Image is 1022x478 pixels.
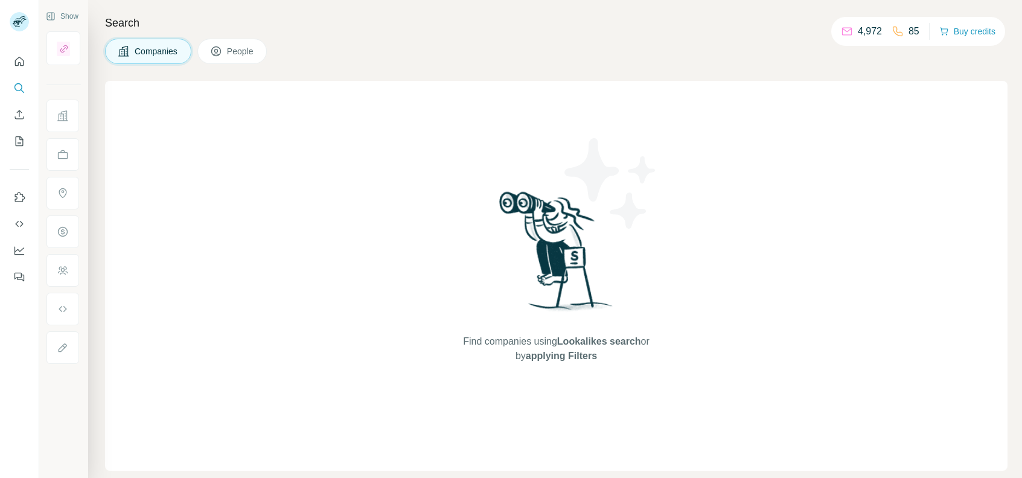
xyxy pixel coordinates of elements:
[10,186,29,208] button: Use Surfe on LinkedIn
[557,129,665,238] img: Surfe Illustration - Stars
[10,104,29,126] button: Enrich CSV
[557,336,641,346] span: Lookalikes search
[135,45,179,57] span: Companies
[10,130,29,152] button: My lists
[10,213,29,235] button: Use Surfe API
[459,334,653,363] span: Find companies using or by
[10,51,29,72] button: Quick start
[909,24,919,39] p: 85
[10,77,29,99] button: Search
[37,7,87,25] button: Show
[227,45,255,57] span: People
[10,240,29,261] button: Dashboard
[526,351,597,361] span: applying Filters
[858,24,882,39] p: 4,972
[494,188,619,323] img: Surfe Illustration - Woman searching with binoculars
[105,14,1008,31] h4: Search
[939,23,995,40] button: Buy credits
[10,266,29,288] button: Feedback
